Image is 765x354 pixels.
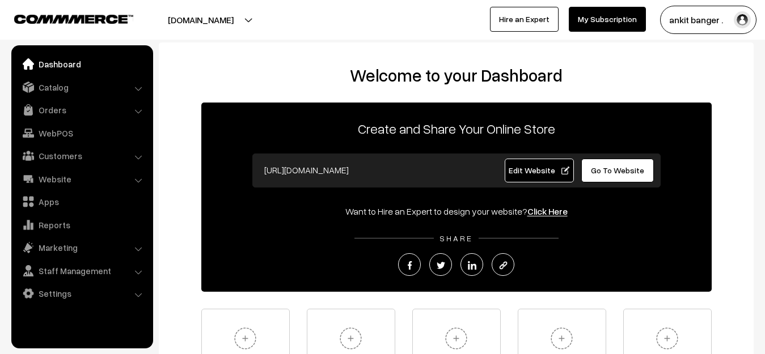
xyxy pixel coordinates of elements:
img: plus.svg [335,323,366,354]
a: Go To Website [581,159,654,182]
a: Apps [14,191,149,212]
a: Marketing [14,237,149,258]
a: Orders [14,100,149,120]
a: Catalog [14,77,149,97]
img: plus.svg [230,323,261,354]
a: Hire an Expert [490,7,559,32]
a: Website [14,169,149,189]
button: ankit banger . [660,6,756,34]
span: Edit Website [509,165,569,175]
span: SHARE [434,233,479,243]
span: Go To Website [591,165,644,175]
img: plus.svg [546,323,577,354]
a: Settings [14,283,149,304]
p: Create and Share Your Online Store [201,118,712,139]
a: Staff Management [14,261,149,281]
a: My Subscription [569,7,646,32]
img: plus.svg [441,323,472,354]
a: COMMMERCE [14,11,113,25]
a: WebPOS [14,123,149,143]
div: Want to Hire an Expert to design your website? [201,204,712,218]
a: Click Here [527,206,568,217]
a: Reports [14,215,149,235]
a: Edit Website [505,159,574,182]
a: Dashboard [14,54,149,74]
img: COMMMERCE [14,15,133,23]
h2: Welcome to your Dashboard [170,65,742,86]
button: [DOMAIN_NAME] [128,6,273,34]
img: user [734,11,751,28]
a: Customers [14,146,149,166]
img: plus.svg [652,323,683,354]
